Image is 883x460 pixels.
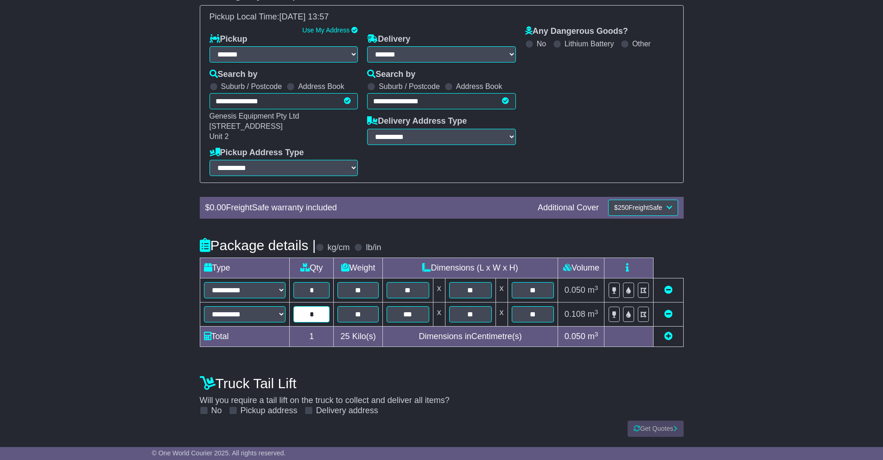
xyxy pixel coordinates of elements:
[618,204,629,211] span: 250
[664,332,673,341] a: Add new item
[316,406,378,416] label: Delivery address
[152,449,286,457] span: © One World Courier 2025. All rights reserved.
[289,327,334,347] td: 1
[456,82,502,91] label: Address Book
[298,82,344,91] label: Address Book
[241,406,298,416] label: Pickup address
[334,327,382,347] td: Kilo(s)
[210,203,226,212] span: 0.00
[495,302,508,327] td: x
[588,332,598,341] span: m
[537,39,546,48] label: No
[664,309,673,319] a: Remove this item
[210,132,229,140] span: Unit 2
[221,82,282,91] label: Suburb / Postcode
[433,278,445,302] td: x
[205,12,679,22] div: Pickup Local Time:
[565,332,585,341] span: 0.050
[632,39,651,48] label: Other
[614,204,664,211] span: $ FreightSafe
[195,371,688,416] div: Will you require a tail lift on the truck to collect and deliver all items?
[595,309,598,315] sup: 3
[382,327,558,347] td: Dimensions in Centimetre(s)
[302,26,349,34] a: Use My Address
[334,258,382,278] td: Weight
[565,285,585,295] span: 0.050
[201,203,534,213] div: $ FreightSafe warranty included
[565,39,614,48] label: Lithium Battery
[210,34,248,44] label: Pickup
[200,327,289,347] td: Total
[200,376,684,391] h4: Truck Tail Lift
[210,122,283,130] span: [STREET_ADDRESS]
[379,82,440,91] label: Suburb / Postcode
[200,258,289,278] td: Type
[525,26,628,37] label: Any Dangerous Goods?
[565,309,585,319] span: 0.108
[558,258,604,278] td: Volume
[595,331,598,338] sup: 3
[608,200,678,216] button: $250FreightSafe
[289,258,334,278] td: Qty
[367,69,415,80] label: Search by
[628,421,684,437] button: Get Quotes
[367,34,410,44] label: Delivery
[366,243,381,253] label: lb/in
[664,285,673,295] a: Remove this item
[210,148,304,158] label: Pickup Address Type
[595,284,598,291] sup: 3
[433,302,445,327] td: x
[327,243,349,253] label: kg/cm
[588,309,598,319] span: m
[341,332,350,341] span: 25
[210,112,299,120] span: Genesis Equipment Pty Ltd
[588,285,598,295] span: m
[382,258,558,278] td: Dimensions (L x W x H)
[211,406,222,416] label: No
[200,238,316,253] h4: Package details |
[533,203,603,213] div: Additional Cover
[210,69,258,80] label: Search by
[280,12,329,21] span: [DATE] 13:57
[495,278,508,302] td: x
[367,116,467,126] label: Delivery Address Type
